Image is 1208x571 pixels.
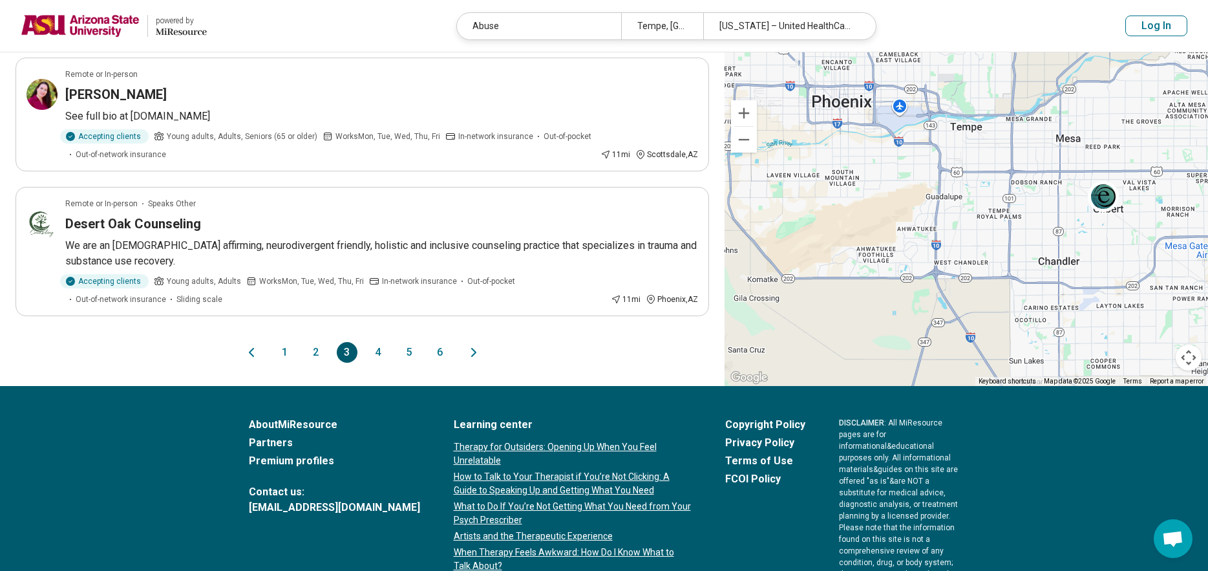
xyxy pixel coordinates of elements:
[646,294,698,305] div: Phoenix , AZ
[176,294,222,305] span: Sliding scale
[306,342,326,363] button: 2
[249,453,420,469] a: Premium profiles
[337,342,357,363] button: 3
[731,100,757,126] button: Zoom in
[430,342,450,363] button: 6
[335,131,440,142] span: Works Mon, Tue, Wed, Thu, Fri
[60,274,149,288] div: Accepting clients
[457,13,621,39] div: Abuse
[21,10,207,41] a: Arizona State Universitypowered by
[611,294,641,305] div: 11 mi
[454,417,692,433] a: Learning center
[148,198,196,210] span: Speaks Other
[731,127,757,153] button: Zoom out
[544,131,591,142] span: Out-of-pocket
[249,484,420,500] span: Contact us:
[725,453,805,469] a: Terms of Use
[399,342,419,363] button: 5
[368,342,388,363] button: 4
[635,149,698,160] div: Scottsdale , AZ
[454,500,692,527] a: What to Do If You’re Not Getting What You Need from Your Psych Prescriber
[65,198,138,210] p: Remote or In-person
[249,500,420,515] a: [EMAIL_ADDRESS][DOMAIN_NAME]
[458,131,533,142] span: In-network insurance
[454,530,692,543] a: Artists and the Therapeutic Experience
[65,238,698,269] p: We are an [DEMOGRAPHIC_DATA] affirming, neurodivergent friendly, holistic and inclusive counselin...
[725,417,805,433] a: Copyright Policy
[600,149,630,160] div: 11 mi
[1125,16,1187,36] button: Log In
[728,369,770,386] img: Google
[65,69,138,80] p: Remote or In-person
[725,435,805,451] a: Privacy Policy
[1150,378,1204,385] a: Report a map error
[76,294,166,305] span: Out-of-network insurance
[156,15,207,27] div: powered by
[65,215,201,233] h3: Desert Oak Counseling
[60,129,149,144] div: Accepting clients
[244,342,259,363] button: Previous page
[1123,378,1142,385] a: Terms (opens in new tab)
[167,275,241,287] span: Young adults, Adults
[21,10,140,41] img: Arizona State University
[621,13,703,39] div: Tempe, [GEOGRAPHIC_DATA]
[1154,519,1192,558] div: Open chat
[249,435,420,451] a: Partners
[467,275,515,287] span: Out-of-pocket
[382,275,457,287] span: In-network insurance
[259,275,364,287] span: Works Mon, Tue, Wed, Thu, Fri
[839,418,884,427] span: DISCLAIMER
[275,342,295,363] button: 1
[728,369,770,386] a: Open this area in Google Maps (opens a new window)
[1176,345,1202,371] button: Map camera controls
[65,85,167,103] h3: [PERSON_NAME]
[466,342,482,363] button: Next page
[703,13,867,39] div: [US_STATE] – United HealthCare Student Resources
[725,471,805,487] a: FCOI Policy
[167,131,317,142] span: Young adults, Adults, Seniors (65 or older)
[454,440,692,468] a: Therapy for Outsiders: Opening Up When You Feel Unrelatable
[979,377,1036,386] button: Keyboard shortcuts
[249,417,420,433] a: AboutMiResource
[65,109,698,124] p: See full bio at [DOMAIN_NAME]
[454,470,692,497] a: How to Talk to Your Therapist if You’re Not Clicking: A Guide to Speaking Up and Getting What You...
[1044,378,1116,385] span: Map data ©2025 Google
[76,149,166,160] span: Out-of-network insurance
